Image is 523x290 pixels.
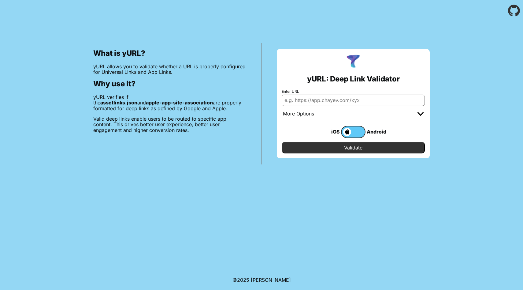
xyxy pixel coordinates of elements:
span: 2025 [237,277,249,283]
div: Android [365,128,390,136]
footer: © [232,270,291,290]
div: More Options [283,111,314,117]
h2: yURL: Deep Link Validator [307,75,400,83]
h2: What is yURL? [93,49,246,58]
p: yURL allows you to validate whether a URL is properly configured for Universal Links and App Links. [93,64,246,75]
p: Valid deep links enable users to be routed to specific app content. This drives better user exper... [93,116,246,133]
div: iOS [317,128,341,136]
p: yURL verifies if the and are properly formatted for deep links as defined by Google and Apple. [93,94,246,111]
b: assetlinks.json [100,100,137,106]
label: Enter URL [282,89,425,94]
input: Validate [282,142,425,153]
input: e.g. https://app.chayev.com/xyx [282,95,425,106]
b: apple-app-site-association [146,100,213,106]
img: yURL Logo [345,54,361,70]
a: Michael Ibragimchayev's Personal Site [251,277,291,283]
h2: Why use it? [93,80,246,88]
img: chevron [417,112,424,116]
